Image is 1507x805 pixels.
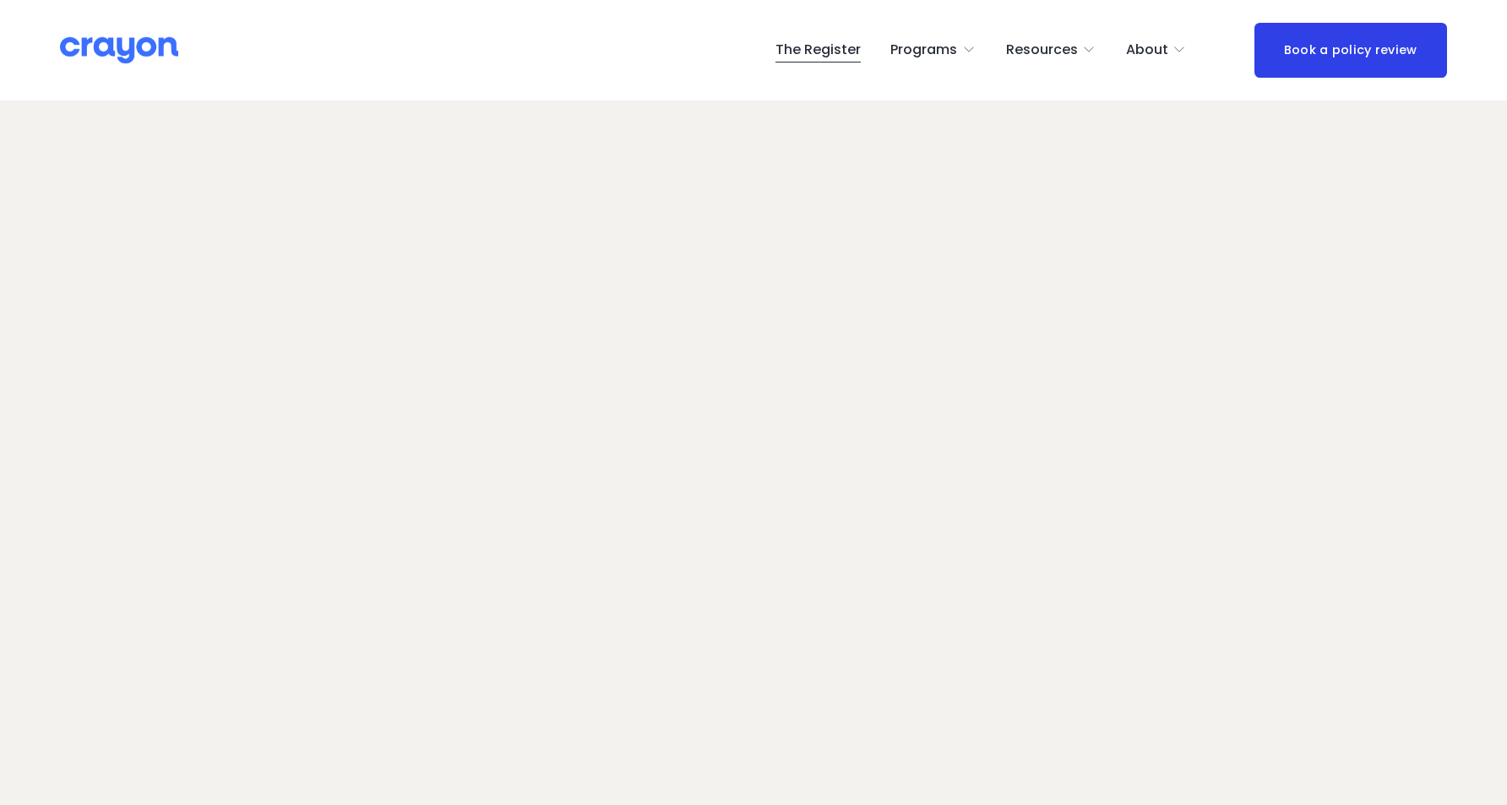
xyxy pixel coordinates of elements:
span: About [1126,38,1168,63]
a: folder dropdown [890,36,976,63]
span: Programs [890,38,957,63]
a: folder dropdown [1126,36,1187,63]
a: Book a policy review [1254,23,1447,78]
a: folder dropdown [1006,36,1096,63]
img: Crayon [60,35,178,65]
a: The Register [775,36,861,63]
span: Resources [1006,38,1078,63]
